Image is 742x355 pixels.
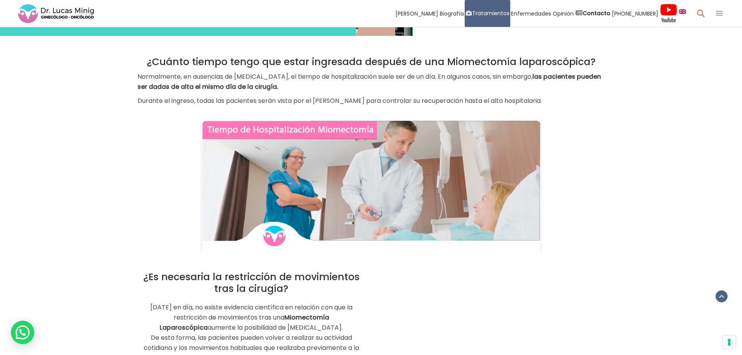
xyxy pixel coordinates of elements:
strong: Contacto [583,9,610,17]
img: Videos Youtube Ginecología [660,4,677,23]
img: Hospitalización por Cirugía Miomectomía Laparoscópica Dr Lucas Minig [200,118,542,251]
img: language english [679,9,686,14]
button: Sus preferencias de consentimiento para tecnologías de seguimiento [723,336,736,349]
p: Normalmente, en ausencias de [MEDICAL_DATA], el tiempo de hospitalización suele ser de un día. En... [137,72,605,92]
h2: ¿Cuánto tiempo tengo que estar ingresada después de una Miomectomía laparoscópica? [137,56,605,68]
span: Enfermedades [511,9,551,18]
span: Opinión [553,9,574,18]
span: Biografía [440,9,464,18]
span: [PHONE_NUMBER] [612,9,658,18]
span: [PERSON_NAME] [395,9,438,18]
span: Tratamientos [472,9,509,18]
h2: ¿Es necesaria la restricción de movimientos tras la cirugía? [137,271,365,295]
p: Durante el ingreso, todas las pacientes serán vista por el [PERSON_NAME] para controlar su recupe... [137,96,605,106]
